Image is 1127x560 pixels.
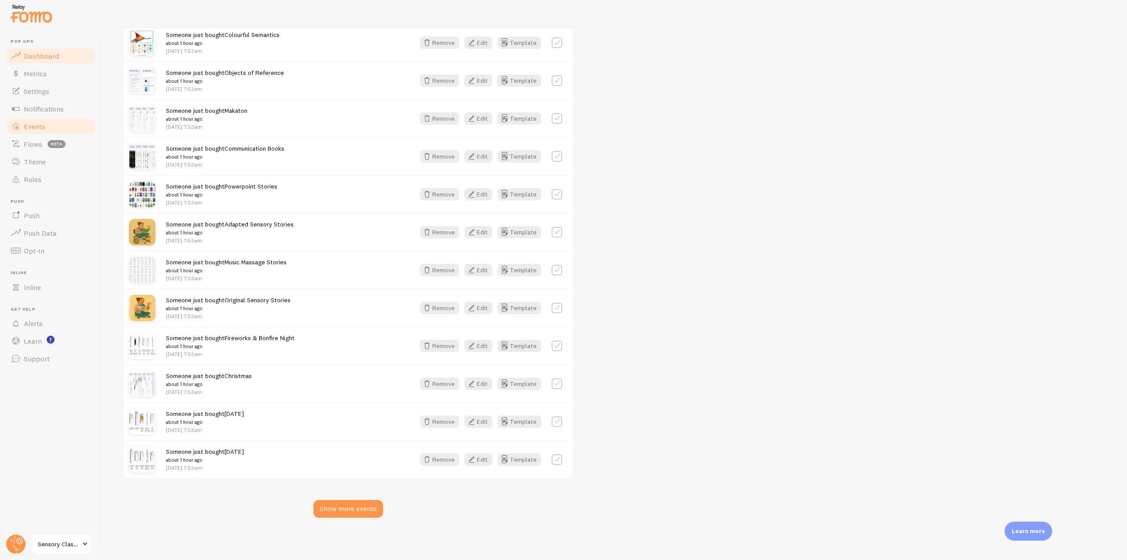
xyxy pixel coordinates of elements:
a: Colourful Semantics [225,31,280,39]
img: Screenshot2025-09-15at19.15.50_small.png [129,143,155,170]
img: Screenshot2025-09-16at10.59.17_small.png [129,408,155,435]
img: Screenshot2025-09-16at10.55.55_small.png [129,446,155,473]
small: about 1 hour ago [166,191,277,199]
small: about 1 hour ago [166,77,284,85]
span: Inline [11,270,96,276]
a: Christmas [225,372,252,380]
p: [DATE] 7:53am [166,123,247,130]
span: Dashboard [24,52,59,60]
p: [DATE] 7:53am [166,312,291,320]
small: about 1 hour ago [166,342,295,350]
a: Template [497,264,541,276]
span: Events [24,122,45,131]
span: Pop-ups [11,39,96,45]
a: Objects of Reference [225,69,284,77]
span: Someone just bought [166,372,252,388]
button: Edit [464,453,492,466]
a: Metrics [5,65,96,82]
span: Someone just bought [166,182,277,199]
small: about 1 hour ago [166,153,284,161]
p: [DATE] 7:53am [166,199,277,206]
button: Edit [464,340,492,352]
a: Music Massage Stories [225,258,287,266]
p: Learn more [1012,527,1045,535]
a: Fireworks & Bonfire Night [225,334,295,342]
button: Template [497,188,541,200]
button: Template [497,150,541,163]
a: [DATE] [225,410,244,418]
span: Someone just bought [166,410,244,426]
span: Support [24,354,50,363]
a: Edit [464,302,497,314]
a: Edit [464,340,497,352]
span: Someone just bought [166,220,294,237]
img: Screenshot2025-09-16at10.45.39_small.png [129,371,155,397]
span: Push Data [24,229,57,237]
button: Edit [464,188,492,200]
button: Template [497,378,541,390]
small: about 1 hour ago [166,380,252,388]
a: Edit [464,74,497,87]
small: about 1 hour ago [166,304,291,312]
small: about 1 hour ago [166,115,247,123]
span: Flows [24,140,42,148]
a: Sensory Classroom [32,534,91,555]
a: Support [5,350,96,367]
p: [DATE] 7:53am [166,350,295,358]
a: Alerts [5,315,96,332]
a: Edit [464,453,497,466]
span: Notifications [24,104,64,113]
a: Push Data [5,224,96,242]
a: Push [5,207,96,224]
a: Rules [5,171,96,188]
a: [DATE] [225,448,244,456]
button: Template [497,74,541,87]
small: about 1 hour ago [166,229,294,237]
span: Sensory Classroom [38,539,80,549]
span: Someone just bought [166,334,295,350]
span: Learn [24,337,42,345]
a: Events [5,118,96,135]
span: Someone just bought [166,258,287,274]
button: Edit [464,226,492,238]
button: Edit [464,378,492,390]
a: Adapted Sensory Stories [225,220,294,228]
a: Edit [464,150,497,163]
div: Show more events [313,500,383,518]
img: Screenshot2025-09-15at23.00.26_small.png [129,181,155,208]
span: Someone just bought [166,107,247,123]
svg: <p>Watch New Feature Tutorials!</p> [47,336,55,344]
button: Template [497,302,541,314]
button: Remove [420,37,459,49]
span: Rules [24,175,41,184]
p: [DATE] 7:53am [166,47,280,55]
a: Edit [464,415,497,428]
span: Push [11,199,96,204]
button: Remove [420,340,459,352]
button: Template [497,37,541,49]
span: Someone just bought [166,69,284,85]
small: about 1 hour ago [166,267,287,274]
a: Edit [464,264,497,276]
button: Edit [464,112,492,125]
button: Template [497,226,541,238]
button: Edit [464,150,492,163]
div: Learn more [1005,522,1052,541]
p: [DATE] 7:53am [166,426,244,434]
a: Template [497,112,541,125]
a: Powerpoint Stories [225,182,277,190]
img: Screenshot2025-09-16at10.50.43_small.png [129,333,155,359]
a: Opt-In [5,242,96,260]
img: Google_Drive_new_in_template_and_blog_post_covers_4800c142-548e-4f5b-9279-41f53f8d4ef0_small.png [129,219,155,245]
a: Inline [5,278,96,296]
button: Template [497,415,541,428]
img: Screenshot2025-09-15at19.40.26_small.png [129,30,155,56]
span: Inline [24,283,41,292]
p: [DATE] 7:53am [166,464,244,471]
